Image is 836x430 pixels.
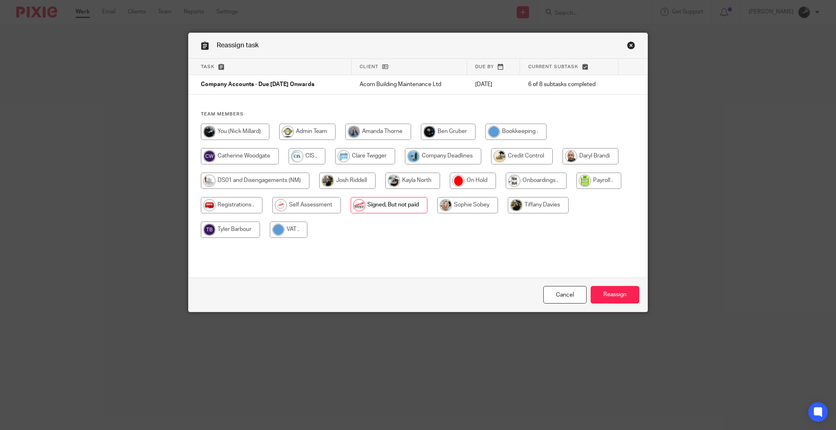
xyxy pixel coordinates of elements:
[201,64,215,69] span: Task
[360,64,378,69] span: Client
[543,286,587,304] a: Close this dialog window
[201,111,635,117] h4: Team members
[360,80,459,89] p: Acorn Building Maintenance Ltd
[201,82,314,88] span: Company Accounts - Due [DATE] Onwards
[475,64,494,69] span: Due by
[475,80,512,89] p: [DATE]
[217,42,259,49] span: Reassign task
[528,64,578,69] span: Current subtask
[591,286,639,304] input: Reassign
[520,75,619,95] td: 6 of 8 subtasks completed
[627,41,635,52] a: Close this dialog window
